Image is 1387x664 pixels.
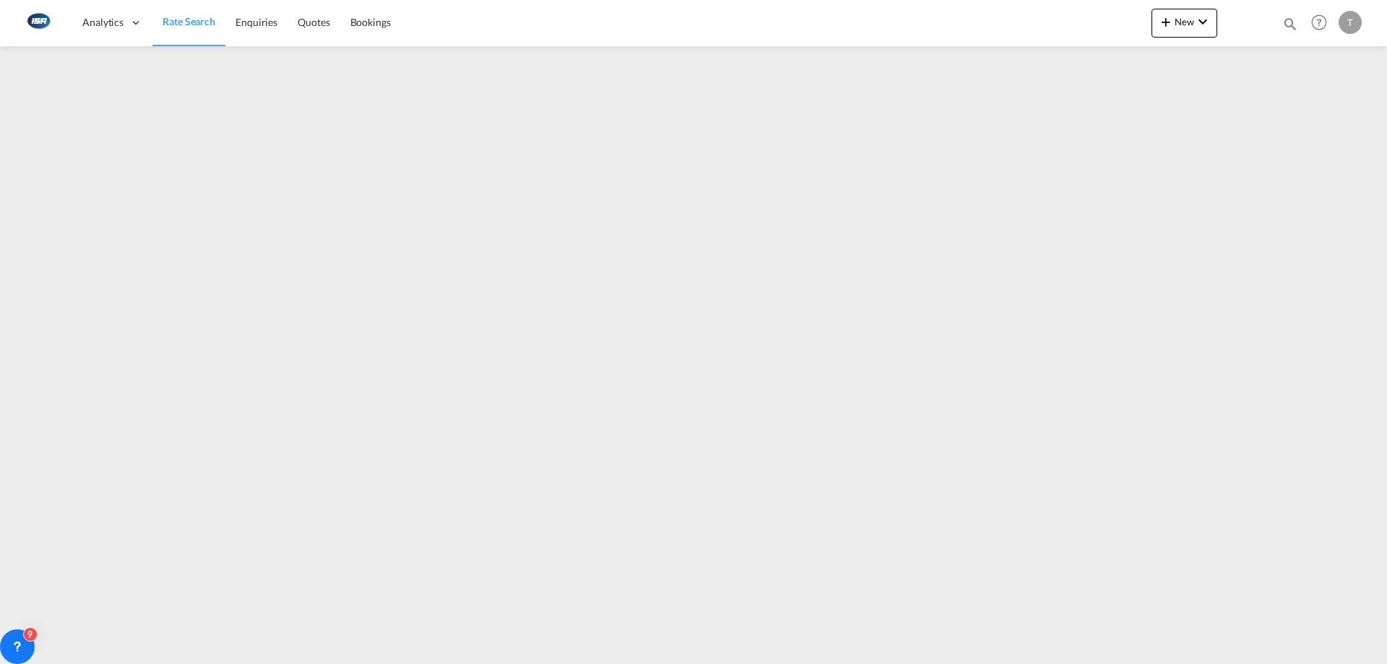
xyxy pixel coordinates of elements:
[1307,10,1339,36] div: Help
[1194,13,1211,30] md-icon: icon-chevron-down
[1339,11,1362,34] div: T
[350,16,391,28] span: Bookings
[163,15,215,27] span: Rate Search
[1282,16,1298,32] md-icon: icon-magnify
[1307,10,1331,35] span: Help
[1151,9,1217,38] button: icon-plus 400-fgNewicon-chevron-down
[1157,16,1211,27] span: New
[298,16,329,28] span: Quotes
[1282,16,1298,38] div: icon-magnify
[82,15,124,30] span: Analytics
[1157,13,1175,30] md-icon: icon-plus 400-fg
[22,7,54,39] img: 1aa151c0c08011ec8d6f413816f9a227.png
[236,16,277,28] span: Enquiries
